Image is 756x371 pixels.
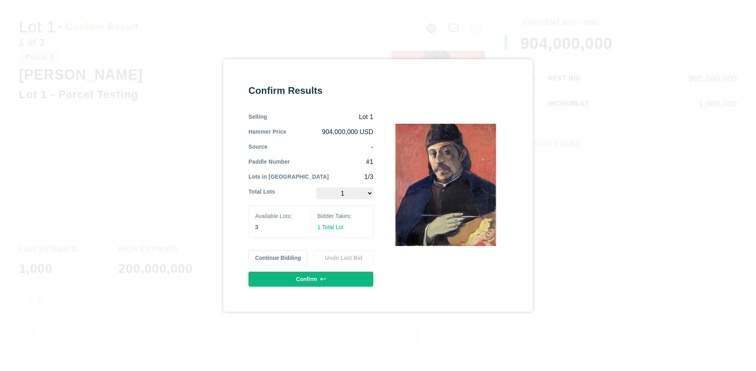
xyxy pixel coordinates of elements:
div: #1 [290,158,373,166]
div: Paddle Number [248,158,290,166]
div: 1/3 [329,173,373,181]
button: Continue Bidding [248,250,308,265]
button: Confirm [248,272,373,287]
div: Source [248,143,268,151]
div: Confirm Results [248,84,373,97]
div: 904,000,000 USD [286,128,373,136]
button: Undo Last Bid [314,250,373,265]
div: 3 [255,223,304,231]
div: Total Lots [248,188,275,199]
div: - [268,143,373,151]
div: Available Lots: [255,212,304,220]
span: 1 Total Lot [317,224,343,230]
div: Lots in [GEOGRAPHIC_DATA] [248,173,329,181]
div: Lot 1 [267,113,373,121]
div: Bidder Takes: [317,212,367,220]
div: Hammer Price [248,128,286,136]
div: Selling [248,113,267,121]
